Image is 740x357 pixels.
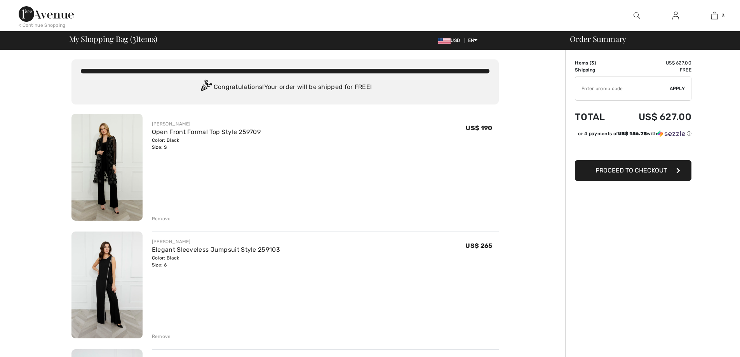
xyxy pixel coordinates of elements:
[152,215,171,222] div: Remove
[695,11,733,20] a: 3
[132,33,136,43] span: 3
[617,66,691,73] td: Free
[438,38,463,43] span: USD
[152,254,280,268] div: Color: Black Size: 6
[575,160,691,181] button: Proceed to Checkout
[19,22,66,29] div: < Continue Shopping
[575,66,617,73] td: Shipping
[591,60,594,66] span: 3
[561,35,735,43] div: Order Summary
[468,38,478,43] span: EN
[617,59,691,66] td: US$ 627.00
[578,130,691,137] div: or 4 payments of with
[618,131,647,136] span: US$ 156.75
[19,6,74,22] img: 1ère Avenue
[198,80,214,95] img: Congratulation2.svg
[465,242,492,249] span: US$ 265
[666,11,685,21] a: Sign In
[152,128,261,136] a: Open Front Formal Top Style 259709
[575,59,617,66] td: Items ( )
[595,135,740,357] iframe: Find more information here
[657,130,685,137] img: Sezzle
[617,104,691,130] td: US$ 627.00
[69,35,158,43] span: My Shopping Bag ( Items)
[152,246,280,253] a: Elegant Sleeveless Jumpsuit Style 259103
[152,238,280,245] div: [PERSON_NAME]
[71,114,143,221] img: Open Front Formal Top Style 259709
[672,11,679,20] img: My Info
[81,80,489,95] div: Congratulations! Your order will be shipped for FREE!
[575,104,617,130] td: Total
[575,77,670,100] input: Promo code
[575,130,691,140] div: or 4 payments ofUS$ 156.75withSezzle Click to learn more about Sezzle
[711,11,718,20] img: My Bag
[152,120,261,127] div: [PERSON_NAME]
[722,12,724,19] span: 3
[575,140,691,157] iframe: PayPal-paypal
[152,137,261,151] div: Color: Black Size: S
[152,333,171,340] div: Remove
[634,11,640,20] img: search the website
[438,38,451,44] img: US Dollar
[670,85,685,92] span: Apply
[466,124,492,132] span: US$ 190
[71,232,143,338] img: Elegant Sleeveless Jumpsuit Style 259103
